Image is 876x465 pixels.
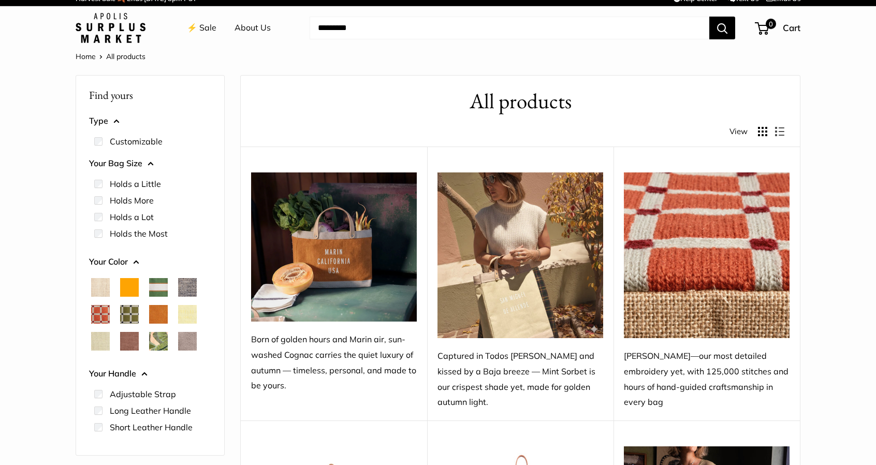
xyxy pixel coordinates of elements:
span: All products [106,52,145,61]
div: Born of golden hours and Marin air, sun-washed Cognac carries the quiet luxury of autumn — timele... [251,332,417,394]
label: Customizable [110,135,163,148]
button: Orange [120,278,139,297]
button: Daisy [178,305,197,324]
button: Display products as grid [758,127,767,136]
h1: All products [256,86,784,117]
button: Your Color [89,254,211,270]
nav: Breadcrumb [76,50,145,63]
label: Adjustable Strap [110,388,176,400]
a: ⚡️ Sale [187,20,216,36]
label: Holds a Little [110,178,161,190]
button: Palm Leaf [149,332,168,351]
a: About Us [235,20,271,36]
button: Taupe [178,332,197,351]
label: Long Leather Handle [110,404,191,417]
button: Mint Sorbet [91,332,110,351]
label: Holds More [110,194,154,207]
span: 0 [766,19,776,29]
label: Holds the Most [110,227,168,240]
span: Cart [783,22,800,33]
img: Captured in Todos Santos and kissed by a Baja breeze — Mint Sorbet is our crispest shade yet, mad... [437,172,603,338]
span: View [729,124,748,139]
button: Your Handle [89,366,211,382]
button: Cognac [149,305,168,324]
button: Chenille Window Brick [91,305,110,324]
button: Type [89,113,211,129]
div: [PERSON_NAME]—our most detailed embroidery yet, with 125,000 stitches and hours of hand-guided cr... [624,348,790,411]
img: Apolis: Surplus Market [76,13,145,43]
button: Display products as list [775,127,784,136]
input: Search... [310,17,709,39]
button: Mustang [120,332,139,351]
p: Find yours [89,85,211,105]
button: Chambray [178,278,197,297]
div: Captured in Todos [PERSON_NAME] and kissed by a Baja breeze — Mint Sorbet is our crispest shade y... [437,348,603,411]
a: Home [76,52,96,61]
button: Your Bag Size [89,156,211,171]
img: Chenille—our most detailed embroidery yet, with 125,000 stitches and hours of hand-guided craftsm... [624,172,790,338]
a: 0 Cart [756,20,800,36]
button: Natural [91,278,110,297]
button: Court Green [149,278,168,297]
img: Born of golden hours and Marin air, sun-washed Cognac carries the quiet luxury of autumn — timele... [251,172,417,322]
label: Holds a Lot [110,211,154,223]
button: Search [709,17,735,39]
button: Chenille Window Sage [120,305,139,324]
label: Short Leather Handle [110,421,193,433]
